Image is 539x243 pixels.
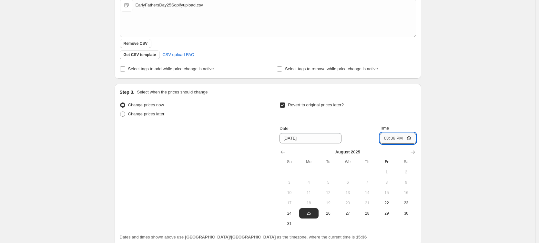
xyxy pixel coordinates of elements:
b: [GEOGRAPHIC_DATA]/[GEOGRAPHIC_DATA] [185,235,276,239]
span: 15 [380,190,394,195]
span: Get CSV template [124,52,156,57]
span: 31 [282,221,296,226]
button: Saturday August 16 2025 [396,188,416,198]
span: 22 [380,200,394,206]
button: Today Friday August 22 2025 [377,198,396,208]
span: Time [380,126,389,131]
button: Get CSV template [120,50,160,59]
button: Tuesday August 12 2025 [319,188,338,198]
button: Friday August 8 2025 [377,177,396,188]
button: Show previous month, July 2025 [278,148,287,157]
button: Monday August 25 2025 [299,208,319,219]
span: 28 [360,211,374,216]
button: Sunday August 17 2025 [280,198,299,208]
button: Thursday August 7 2025 [357,177,377,188]
span: Tu [321,159,335,164]
span: Revert to original prices later? [288,102,344,107]
input: 12:00 [380,133,416,144]
span: 21 [360,200,374,206]
span: 27 [341,211,355,216]
span: 17 [282,200,296,206]
span: 7 [360,180,374,185]
span: 16 [399,190,413,195]
button: Thursday August 14 2025 [357,188,377,198]
button: Remove CSV [120,39,152,48]
span: Sa [399,159,413,164]
button: Wednesday August 13 2025 [338,188,357,198]
span: 10 [282,190,296,195]
span: Remove CSV [124,41,148,46]
button: Saturday August 9 2025 [396,177,416,188]
th: Monday [299,157,319,167]
button: Wednesday August 27 2025 [338,208,357,219]
span: 5 [321,180,335,185]
button: Monday August 11 2025 [299,188,319,198]
button: Show next month, September 2025 [408,148,417,157]
button: Saturday August 23 2025 [396,198,416,208]
span: 9 [399,180,413,185]
span: 23 [399,200,413,206]
span: 8 [380,180,394,185]
button: Saturday August 2 2025 [396,167,416,177]
span: Fr [380,159,394,164]
button: Thursday August 28 2025 [357,208,377,219]
button: Friday August 15 2025 [377,188,396,198]
button: Wednesday August 6 2025 [338,177,357,188]
span: 3 [282,180,296,185]
span: Th [360,159,374,164]
span: Mo [302,159,316,164]
button: Sunday August 10 2025 [280,188,299,198]
span: Dates and times shown above use as the timezone, where the current time is [120,235,367,239]
button: Sunday August 24 2025 [280,208,299,219]
th: Saturday [396,157,416,167]
span: Change prices now [128,102,164,107]
span: 1 [380,170,394,175]
span: Select tags to add while price change is active [128,66,214,71]
button: Saturday August 30 2025 [396,208,416,219]
span: 26 [321,211,335,216]
button: Tuesday August 26 2025 [319,208,338,219]
span: Select tags to remove while price change is active [285,66,378,71]
th: Sunday [280,157,299,167]
button: Sunday August 31 2025 [280,219,299,229]
span: Su [282,159,296,164]
span: 6 [341,180,355,185]
span: CSV upload FAQ [162,52,194,58]
span: 4 [302,180,316,185]
button: Tuesday August 5 2025 [319,177,338,188]
span: 20 [341,200,355,206]
button: Wednesday August 20 2025 [338,198,357,208]
span: 2 [399,170,413,175]
span: 12 [321,190,335,195]
b: 15:36 [356,235,367,239]
span: 18 [302,200,316,206]
div: EarlyFathersDay25Sopifyupload.csv [136,2,203,8]
th: Thursday [357,157,377,167]
span: 19 [321,200,335,206]
span: Date [280,126,288,131]
th: Friday [377,157,396,167]
button: Thursday August 21 2025 [357,198,377,208]
button: Sunday August 3 2025 [280,177,299,188]
button: Monday August 4 2025 [299,177,319,188]
span: 30 [399,211,413,216]
span: 13 [341,190,355,195]
span: Change prices later [128,112,165,116]
p: Select when the prices should change [137,89,208,95]
span: 11 [302,190,316,195]
span: 24 [282,211,296,216]
button: Tuesday August 19 2025 [319,198,338,208]
span: 14 [360,190,374,195]
span: 29 [380,211,394,216]
a: CSV upload FAQ [158,50,198,60]
span: 25 [302,211,316,216]
input: 8/22/2025 [280,133,341,143]
button: Friday August 29 2025 [377,208,396,219]
h2: Step 3. [120,89,135,95]
span: We [341,159,355,164]
button: Friday August 1 2025 [377,167,396,177]
button: Monday August 18 2025 [299,198,319,208]
th: Wednesday [338,157,357,167]
th: Tuesday [319,157,338,167]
